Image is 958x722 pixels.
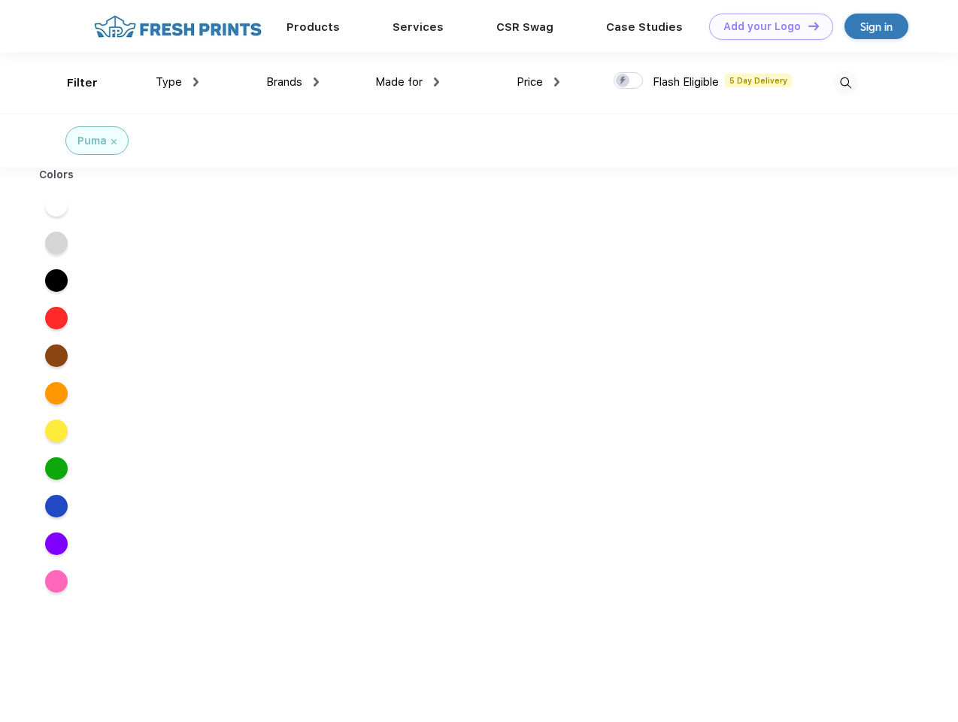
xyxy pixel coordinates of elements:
[554,77,559,86] img: dropdown.png
[833,71,858,96] img: desktop_search.svg
[808,22,819,30] img: DT
[111,139,117,144] img: filter_cancel.svg
[725,74,792,87] span: 5 Day Delivery
[860,18,893,35] div: Sign in
[434,77,439,86] img: dropdown.png
[393,20,444,34] a: Services
[517,75,543,89] span: Price
[77,133,107,149] div: Puma
[266,75,302,89] span: Brands
[193,77,199,86] img: dropdown.png
[286,20,340,34] a: Products
[314,77,319,86] img: dropdown.png
[375,75,423,89] span: Made for
[723,20,801,33] div: Add your Logo
[653,75,719,89] span: Flash Eligible
[844,14,908,39] a: Sign in
[496,20,553,34] a: CSR Swag
[89,14,266,40] img: fo%20logo%202.webp
[156,75,182,89] span: Type
[67,74,98,92] div: Filter
[28,167,86,183] div: Colors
